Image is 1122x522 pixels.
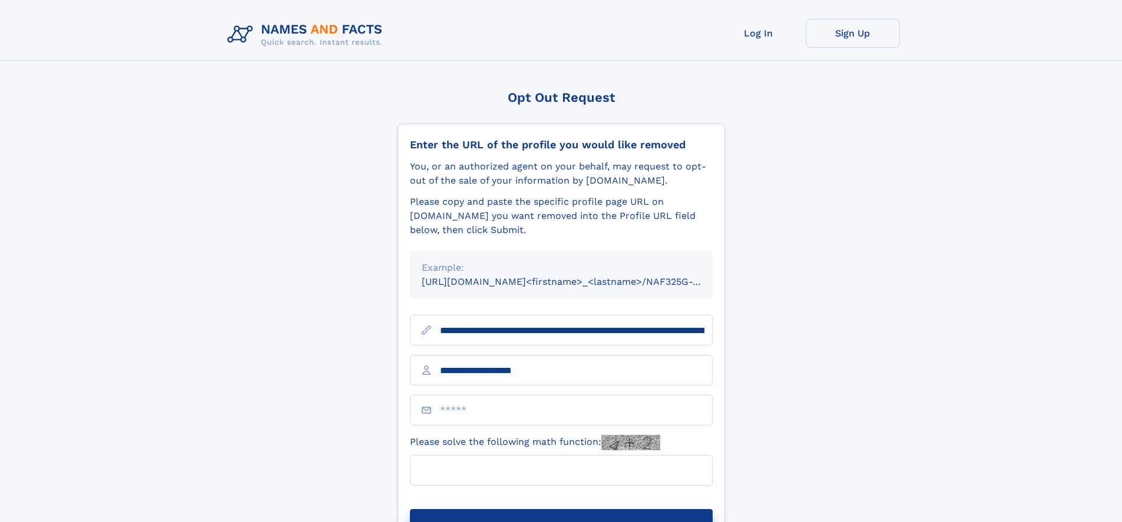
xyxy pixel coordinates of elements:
[410,159,713,188] div: You, or an authorized agent on your behalf, may request to opt-out of the sale of your informatio...
[422,276,735,287] small: [URL][DOMAIN_NAME]<firstname>_<lastname>/NAF325G-xxxxxxxx
[410,138,713,151] div: Enter the URL of the profile you would like removed
[711,19,806,48] a: Log In
[398,90,725,105] div: Opt Out Request
[223,19,392,51] img: Logo Names and Facts
[806,19,900,48] a: Sign Up
[410,195,713,237] div: Please copy and paste the specific profile page URL on [DOMAIN_NAME] you want removed into the Pr...
[422,261,701,275] div: Example:
[410,435,660,450] label: Please solve the following math function:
